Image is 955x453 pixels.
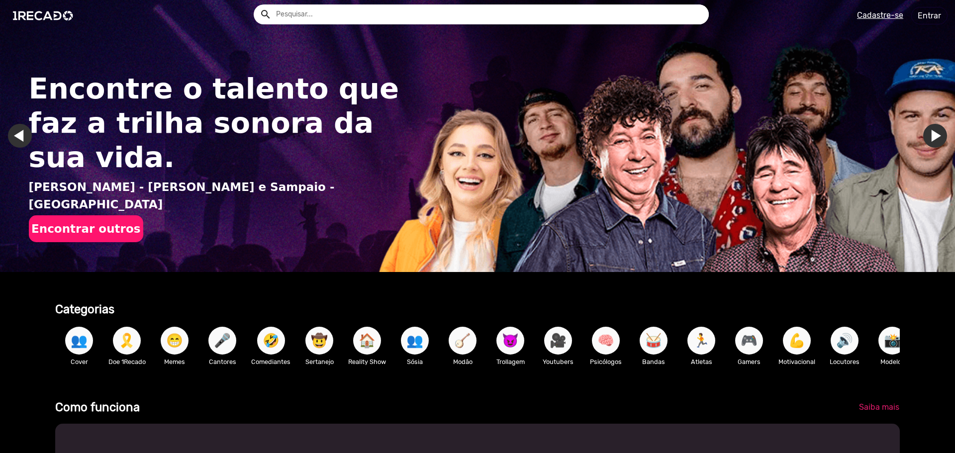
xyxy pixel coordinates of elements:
u: Cadastre-se [857,10,903,20]
p: Sertanejo [300,357,338,366]
span: 🎗️ [118,327,135,355]
p: Comediantes [251,357,290,366]
span: 🏃 [693,327,710,355]
button: 🎥 [544,327,572,355]
b: Como funciona [55,400,140,414]
button: 😁 [161,327,189,355]
mat-icon: Example home icon [260,8,272,20]
p: Cantores [203,357,241,366]
input: Pesquisar... [269,4,709,24]
button: 📸 [878,327,906,355]
p: [PERSON_NAME] - [PERSON_NAME] e Sampaio - [GEOGRAPHIC_DATA] [29,179,411,213]
span: 🎮 [741,327,758,355]
span: 😁 [166,327,183,355]
button: 🤣 [257,327,285,355]
a: Entrar [911,7,948,24]
p: Doe 1Recado [108,357,146,366]
button: 💪 [783,327,811,355]
button: 🏃 [687,327,715,355]
button: Example home icon [256,5,274,22]
p: Trollagem [491,357,529,366]
button: 🏠 [353,327,381,355]
button: 🎮 [735,327,763,355]
span: Saiba mais [859,402,899,412]
button: 🤠 [305,327,333,355]
button: 🪕 [449,327,477,355]
p: Sósia [396,357,434,366]
span: 😈 [502,327,519,355]
p: Gamers [730,357,768,366]
b: Categorias [55,302,114,316]
p: Reality Show [348,357,386,366]
button: 👥 [401,327,429,355]
button: 🔊 [831,327,859,355]
p: Youtubers [539,357,577,366]
p: Modão [444,357,481,366]
p: Locutores [826,357,863,366]
p: Cover [60,357,98,366]
span: 🤠 [311,327,328,355]
p: Psicólogos [587,357,625,366]
button: 🎗️ [113,327,141,355]
a: Ir para o último slide [8,124,32,148]
span: 🏠 [359,327,376,355]
span: 🧠 [597,327,614,355]
span: 🪕 [454,327,471,355]
span: 🎤 [214,327,231,355]
span: 📸 [884,327,901,355]
span: 💪 [788,327,805,355]
p: Memes [156,357,193,366]
button: 🎤 [208,327,236,355]
p: Bandas [635,357,672,366]
button: 🧠 [592,327,620,355]
a: Ir para o próximo slide [923,124,947,148]
h1: Encontre o talento que faz a trilha sonora da sua vida. [29,72,411,175]
p: Motivacional [778,357,816,366]
button: 😈 [496,327,524,355]
a: Saiba mais [851,398,907,416]
span: 👥 [71,327,88,355]
span: 👥 [406,327,423,355]
span: 🥁 [645,327,662,355]
button: 👥 [65,327,93,355]
span: 🎥 [550,327,567,355]
button: Encontrar outros [29,215,143,242]
span: 🔊 [836,327,853,355]
p: Atletas [682,357,720,366]
span: 🤣 [263,327,280,355]
p: Modelos [873,357,911,366]
button: 🥁 [640,327,668,355]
